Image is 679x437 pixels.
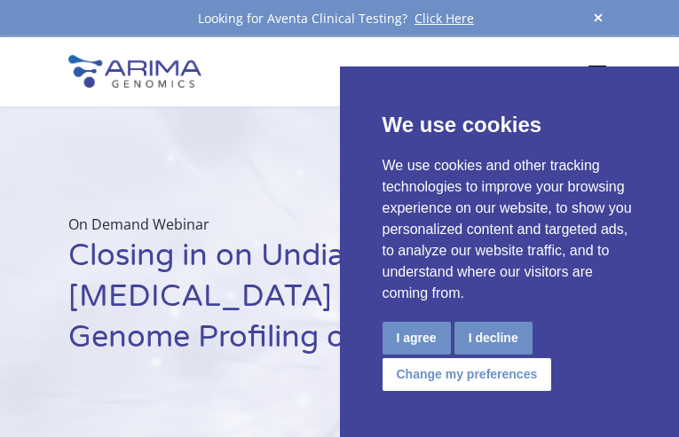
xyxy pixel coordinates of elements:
button: Change my preferences [383,358,552,391]
p: On Demand Webinar [68,213,612,236]
button: I agree [383,322,451,355]
p: We use cookies and other tracking technologies to improve your browsing experience on our website... [383,155,637,304]
p: We use cookies [383,109,637,141]
img: Arima-Genomics-logo [68,55,201,88]
a: Click Here [407,10,481,27]
h1: Closing in on Undiagnosable [MEDICAL_DATA] – The Case for 3D Genome Profiling of All Cancers [68,236,612,371]
div: Looking for Aventa Clinical Testing? [68,7,612,30]
button: I decline [454,322,533,355]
